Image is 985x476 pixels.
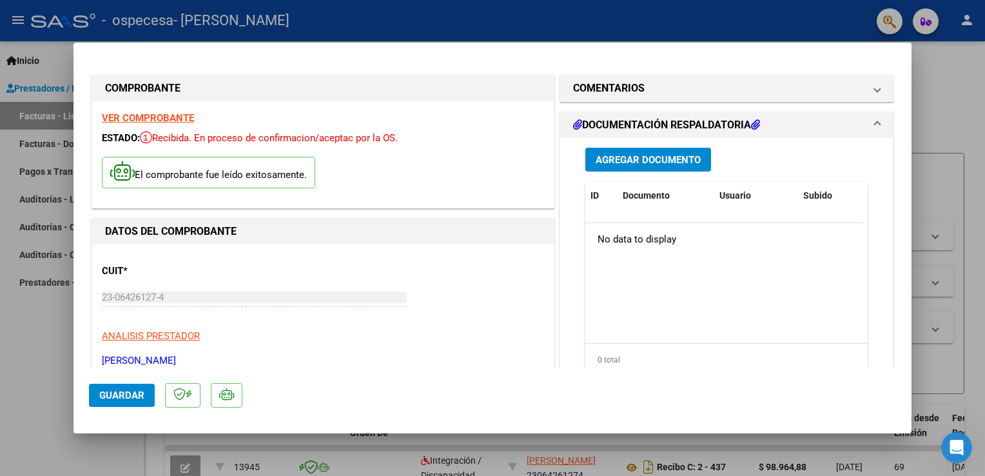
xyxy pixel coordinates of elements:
button: 🔍 No encuentro la factura. [98,373,241,399]
div: Cerrar [226,8,249,31]
iframe: Intercom live chat [941,432,972,463]
h1: COMENTARIOS [573,81,645,96]
p: CUIT [102,264,235,279]
div: No data to display [585,223,863,255]
mat-expansion-panel-header: DOCUMENTACIÓN RESPALDATORIA [560,112,893,138]
datatable-header-cell: Subido [798,182,863,210]
b: fecha de transferencia [21,25,148,48]
span: ESTADO: [102,132,140,144]
h1: Fin [63,5,78,15]
button: go back [8,8,33,32]
mat-expansion-panel-header: COMENTARIOS [560,75,893,101]
p: [PERSON_NAME] [102,353,544,368]
button: ⏭️ Continuar [26,405,104,431]
div: 0 total [585,344,868,376]
datatable-header-cell: Usuario [714,182,798,210]
div: DOCUMENTACIÓN RESPALDATORIA [560,138,893,406]
span: Usuario [719,190,751,201]
span: Guardar [99,390,144,401]
datatable-header-cell: ID [585,182,618,210]
h1: DOCUMENTACIÓN RESPALDATORIA [573,117,760,133]
p: El comprobante fue leído exitosamente. [102,157,315,188]
a: VER COMPROBANTE [102,112,194,124]
button: Agregar Documento [585,148,711,172]
strong: COMPROBANTE [105,82,180,94]
datatable-header-cell: Documento [618,182,714,210]
span: Recibida. En proceso de confirmacion/aceptac por la OS. [140,132,398,144]
span: ID [590,190,599,201]
strong: DATOS DEL COMPROBANTE [105,225,237,237]
button: 🔙 Volver al menú principal [99,405,241,431]
span: ANALISIS PRESTADOR [102,330,200,342]
p: El equipo también puede ayudar [63,15,198,35]
span: Documento [623,190,670,201]
span: Subido [803,190,832,201]
div: 👉 Si no aparece nada o la caja está vacía, no contamos con esa información en el sistema. ​ 📍 Par... [21,177,201,341]
datatable-header-cell: Acción [863,182,927,210]
div: verificá si figura la . ​​ [21,24,201,62]
button: Guardar [89,384,155,407]
button: Inicio [202,8,226,32]
span: Agregar Documento [596,154,701,166]
img: Profile image for Fin [37,10,57,30]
